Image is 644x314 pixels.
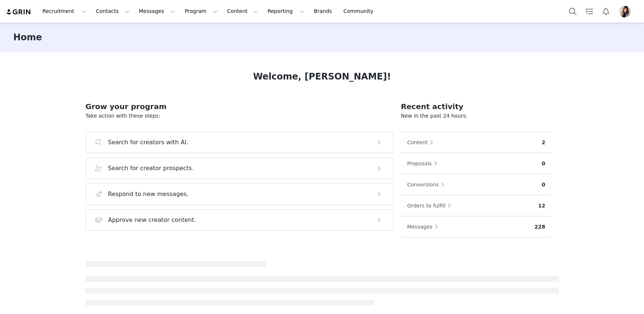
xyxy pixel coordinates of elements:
h3: Approve new creator content. [108,216,196,224]
img: a40b30ec-dd5e-4961-a149-9dd4d3e6eb97.jpg [619,6,631,17]
h2: Recent activity [401,101,551,112]
a: Tasks [581,3,597,20]
button: Recruitment [38,3,91,20]
p: 0 [542,181,545,189]
button: Search [565,3,581,20]
button: Approve new creator content. [86,209,394,231]
button: Orders to fulfill [407,200,455,212]
button: Profile [614,6,638,17]
button: Search for creators with AI. [86,132,394,153]
button: Content [223,3,263,20]
a: Community [339,3,381,20]
img: grin logo [6,9,32,16]
button: Messages [407,221,442,233]
button: Conversions [407,179,448,190]
h3: Search for creator prospects. [108,164,194,173]
p: 228 [534,223,545,231]
h3: Respond to new messages. [108,190,189,199]
button: Respond to new messages. [86,183,394,205]
button: Reporting [263,3,309,20]
h2: Grow your program [86,101,394,112]
button: Content [407,136,437,148]
button: Notifications [598,3,614,20]
a: Brands [309,3,338,20]
button: Contacts [92,3,134,20]
h1: Welcome, [PERSON_NAME]! [253,70,391,83]
h3: Home [13,31,42,44]
p: 0 [542,160,545,168]
p: Take action with these steps: [86,112,394,120]
button: Proposals [407,158,441,169]
p: 2 [542,139,545,146]
h3: Search for creators with AI. [108,138,189,147]
p: New in the past 24 hours: [401,112,551,120]
button: Messages [134,3,180,20]
button: Search for creator prospects. [86,158,394,179]
button: Program [180,3,222,20]
p: 12 [538,202,545,210]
